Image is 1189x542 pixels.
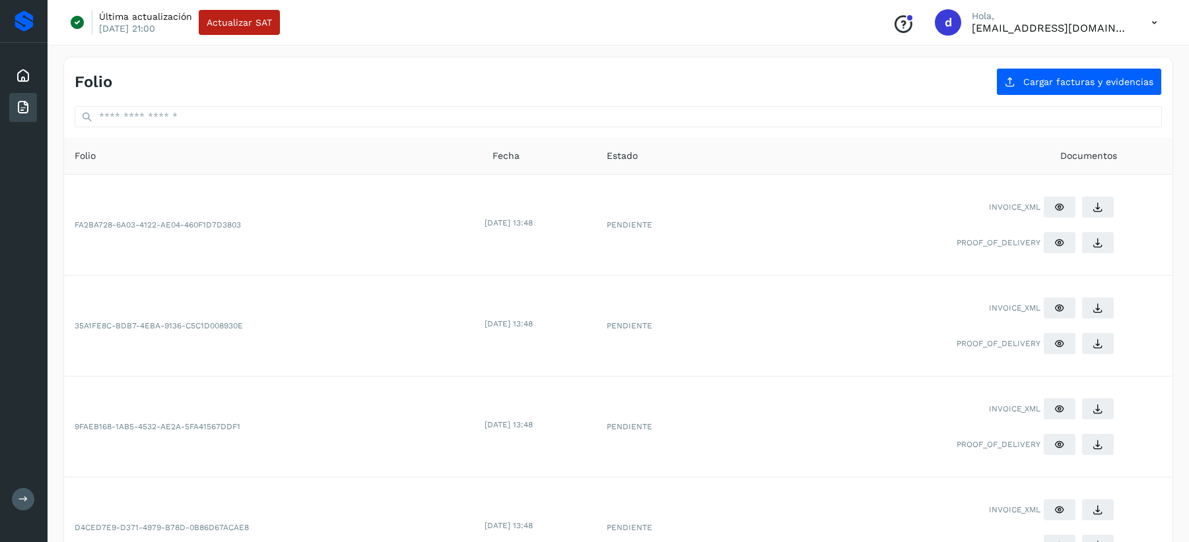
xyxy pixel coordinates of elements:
[64,376,482,477] td: 9FAEB168-1AB5-4532-AE2A-5FA41567DDF1
[485,217,594,229] div: [DATE] 13:48
[957,237,1040,249] span: PROOF_OF_DELIVERY
[972,22,1130,34] p: dafne.farrera@8w.com.mx
[1023,77,1153,86] span: Cargar facturas y evidencias
[596,175,739,276] td: PENDIENTE
[485,419,594,431] div: [DATE] 13:48
[99,11,192,22] p: Última actualización
[1060,149,1117,163] span: Documentos
[596,376,739,477] td: PENDIENTE
[972,11,1130,22] p: Hola,
[199,10,280,35] button: Actualizar SAT
[99,22,155,34] p: [DATE] 21:00
[607,149,638,163] span: Estado
[989,201,1040,213] span: INVOICE_XML
[64,175,482,276] td: FA2BA728-6A03-4122-AE04-460F1D7D3803
[75,73,112,92] h4: Folio
[9,93,37,122] div: Facturas
[493,149,520,163] span: Fecha
[207,18,272,27] span: Actualizar SAT
[9,61,37,90] div: Inicio
[75,149,96,163] span: Folio
[596,276,739,376] td: PENDIENTE
[989,403,1040,415] span: INVOICE_XML
[485,520,594,531] div: [DATE] 13:48
[485,318,594,330] div: [DATE] 13:48
[64,276,482,376] td: 35A1FE8C-BDB7-4EBA-9136-C5C1D008930E
[957,438,1040,450] span: PROOF_OF_DELIVERY
[957,338,1040,349] span: PROOF_OF_DELIVERY
[989,504,1040,516] span: INVOICE_XML
[989,302,1040,314] span: INVOICE_XML
[996,68,1162,96] button: Cargar facturas y evidencias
